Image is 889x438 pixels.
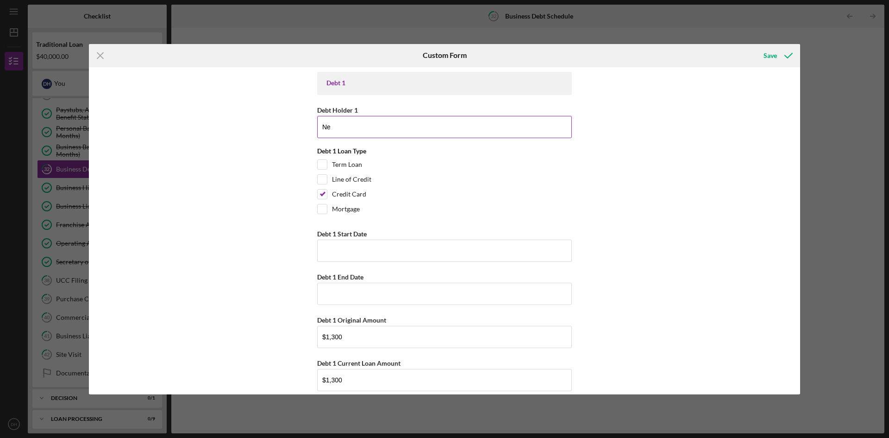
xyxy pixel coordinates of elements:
[317,230,367,238] label: Debt 1 Start Date
[317,273,363,281] label: Debt 1 End Date
[332,190,366,199] label: Credit Card
[754,46,800,65] button: Save
[317,106,358,114] label: Debt Holder 1
[317,147,572,155] div: Debt 1 Loan Type
[332,175,371,184] label: Line of Credit
[423,51,467,59] h6: Custom Form
[332,160,362,169] label: Term Loan
[764,46,777,65] div: Save
[317,359,401,367] label: Debt 1 Current Loan Amount
[326,79,563,87] div: Debt 1
[317,316,386,324] label: Debt 1 Original Amount
[332,204,360,214] label: Mortgage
